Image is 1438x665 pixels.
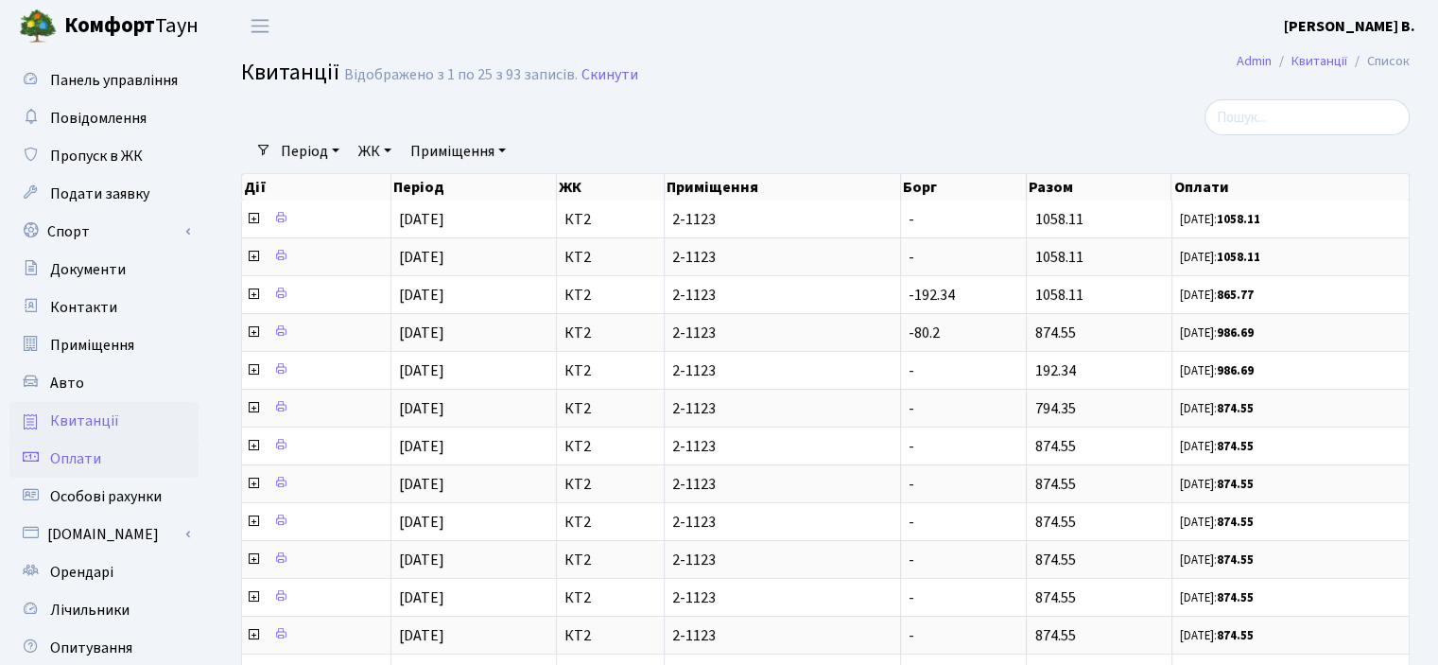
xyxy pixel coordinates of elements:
span: 874.55 [1034,474,1075,495]
span: - [909,209,914,230]
th: Борг [901,174,1027,201]
span: Повідомлення [50,108,147,129]
small: [DATE]: [1180,627,1254,644]
a: Приміщення [9,326,199,364]
a: Оплати [9,440,199,478]
b: 865.77 [1217,287,1254,304]
b: 986.69 [1217,324,1254,341]
span: -192.34 [909,285,955,306]
span: [DATE] [399,323,444,343]
b: Комфорт [64,10,155,41]
span: КТ2 [564,325,656,341]
small: [DATE]: [1180,249,1260,266]
small: [DATE]: [1180,589,1254,606]
span: Оплати [50,448,101,469]
span: 192.34 [1034,360,1075,381]
small: [DATE]: [1180,324,1254,341]
span: 2-1123 [672,439,892,454]
th: Період [391,174,557,201]
span: КТ2 [564,401,656,416]
span: Квитанції [241,56,339,89]
a: Приміщення [403,135,513,167]
a: Повідомлення [9,99,199,137]
span: 2-1123 [672,363,892,378]
small: [DATE]: [1180,476,1254,493]
small: [DATE]: [1180,400,1254,417]
span: Пропуск в ЖК [50,146,143,166]
small: [DATE]: [1180,514,1254,531]
nav: breadcrumb [1208,42,1438,81]
span: - [909,512,914,533]
b: 874.55 [1217,400,1254,417]
span: 2-1123 [672,325,892,341]
span: 1058.11 [1034,247,1083,268]
a: Контакти [9,289,199,326]
b: 874.55 [1217,476,1254,493]
span: [DATE] [399,550,444,570]
small: [DATE]: [1180,211,1260,228]
span: Панель управління [50,70,178,91]
span: [DATE] [399,398,444,419]
b: 874.55 [1217,551,1254,569]
a: Admin [1237,51,1272,71]
b: 874.55 [1217,438,1254,455]
a: Квитанції [1291,51,1347,71]
span: 874.55 [1034,625,1075,646]
span: КТ2 [564,628,656,643]
span: 2-1123 [672,477,892,492]
div: Відображено з 1 по 25 з 93 записів. [344,66,578,84]
a: Період [273,135,347,167]
span: 1058.11 [1034,285,1083,306]
span: Орендарі [50,562,113,583]
span: [DATE] [399,247,444,268]
span: [DATE] [399,360,444,381]
a: Подати заявку [9,175,199,213]
span: -80.2 [909,323,940,343]
span: 2-1123 [672,628,892,643]
span: Приміщення [50,335,134,356]
span: Особові рахунки [50,486,162,507]
span: КТ2 [564,477,656,492]
span: 874.55 [1034,323,1075,343]
b: 874.55 [1217,627,1254,644]
th: Дії [242,174,391,201]
span: - [909,587,914,608]
small: [DATE]: [1180,551,1254,569]
span: - [909,474,914,495]
span: 874.55 [1034,436,1075,457]
span: 2-1123 [672,250,892,265]
span: КТ2 [564,363,656,378]
a: Документи [9,251,199,289]
a: Панель управління [9,61,199,99]
span: 2-1123 [672,515,892,530]
span: КТ2 [564,288,656,303]
button: Переключити навігацію [236,10,284,42]
span: - [909,247,914,268]
span: 1058.11 [1034,209,1083,230]
b: 1058.11 [1217,249,1260,266]
span: Лічильники [50,600,130,621]
span: Опитування [50,638,132,658]
span: - [909,436,914,457]
b: [PERSON_NAME] В. [1284,16,1415,37]
span: [DATE] [399,625,444,646]
span: КТ2 [564,552,656,568]
span: [DATE] [399,512,444,533]
b: 874.55 [1217,514,1254,531]
span: - [909,398,914,419]
span: 874.55 [1034,512,1075,533]
a: Пропуск в ЖК [9,137,199,175]
span: 2-1123 [672,212,892,227]
span: Подати заявку [50,184,149,204]
span: - [909,550,914,570]
a: Лічильники [9,591,199,629]
span: - [909,360,914,381]
small: [DATE]: [1180,287,1254,304]
span: [DATE] [399,209,444,230]
a: Скинути [581,66,638,84]
input: Пошук... [1204,99,1410,135]
th: Оплати [1171,174,1409,201]
span: КТ2 [564,250,656,265]
b: 874.55 [1217,589,1254,606]
a: [PERSON_NAME] В. [1284,15,1415,38]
